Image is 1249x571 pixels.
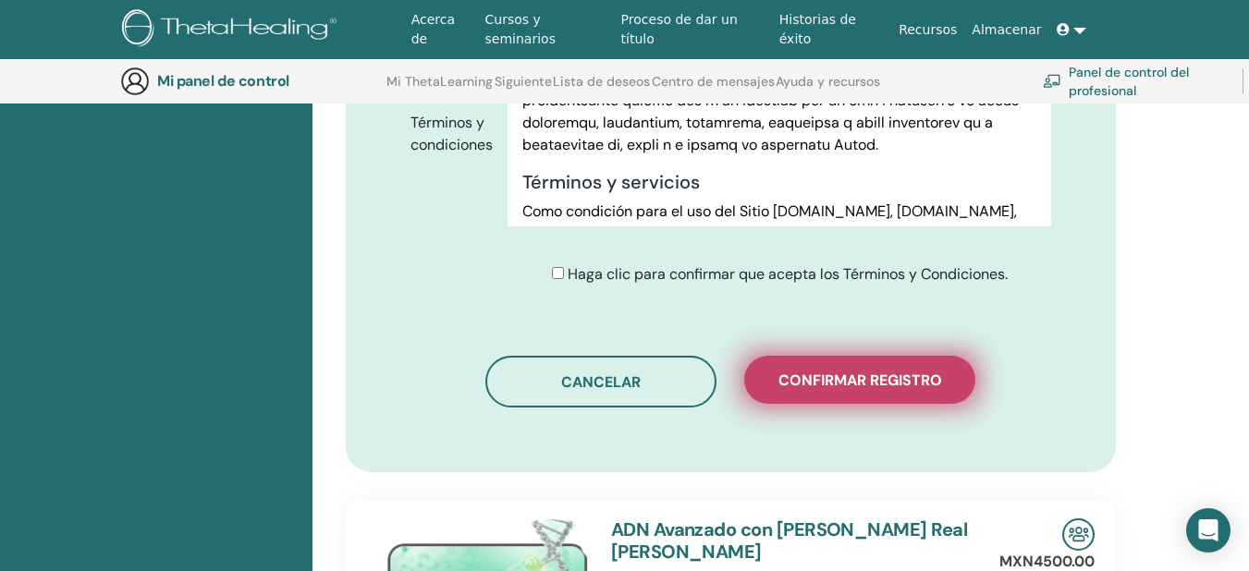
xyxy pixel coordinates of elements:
[776,73,880,90] font: Ayuda y recursos
[120,67,150,96] img: generic-user-icon.jpg
[778,371,942,390] font: Confirmar registro
[1043,61,1220,102] a: Panel de control del profesional
[157,71,289,91] font: Mi panel de control
[522,201,1017,332] font: Como condición para el uso del Sitio [DOMAIN_NAME], [DOMAIN_NAME], [DOMAIN_NAME][URL], [DOMAIN_NA...
[621,12,738,46] font: Proceso de dar un título
[1186,508,1231,553] div: Abrir Intercom Messenger
[1043,74,1061,88] img: chalkboard-teacher.svg
[972,22,1041,37] font: Almacenar
[568,264,1008,284] font: Haga clic para confirmar que acepta los Términos y Condiciones.
[999,552,1095,571] font: MXN4500.00
[495,74,552,103] a: Siguiente
[652,74,775,103] a: Centro de mensajes
[561,372,641,392] font: Cancelar
[614,3,772,56] a: Proceso de dar un título
[891,13,964,47] a: Recursos
[1069,65,1189,99] font: Panel de control del profesional
[611,517,967,564] a: ADN Avanzado con [PERSON_NAME] Real [PERSON_NAME]
[485,12,556,46] font: Cursos y seminarios
[1062,518,1095,551] img: Seminario presencial
[776,74,880,103] a: Ayuda y recursos
[478,3,614,56] a: Cursos y seminarios
[495,73,552,90] font: Siguiente
[485,356,716,407] button: Cancelar
[779,12,856,46] font: Historias de éxito
[964,13,1048,47] a: Almacenar
[411,12,455,46] font: Acerca de
[553,73,650,90] font: Lista de deseos
[899,22,957,37] font: Recursos
[386,73,493,90] font: Mi ThetaLearning
[772,3,891,56] a: Historias de éxito
[386,74,493,103] a: Mi ThetaLearning
[553,74,650,103] a: Lista de deseos
[404,3,478,56] a: Acerca de
[744,356,975,404] button: Confirmar registro
[522,170,700,194] font: Términos y servicios
[122,9,343,51] img: logo.png
[652,73,775,90] font: Centro de mensajes
[410,113,493,154] font: Términos y condiciones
